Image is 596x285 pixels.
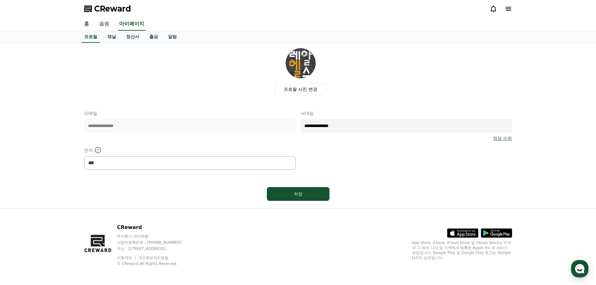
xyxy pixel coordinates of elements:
a: 홈 [79,18,94,31]
span: 대화 [57,208,65,213]
a: CReward [84,4,131,14]
p: App Store, iCloud, iCloud Drive 및 iTunes Store는 미국과 그 밖의 나라 및 지역에서 등록된 Apple Inc.의 서비스 상표입니다. Goo... [412,240,512,260]
a: 정보 수정 [493,135,512,141]
div: 저장 [279,191,317,197]
span: 홈 [20,208,23,213]
img: profile_image [286,48,316,78]
a: 마이페이지 [118,18,145,31]
button: 저장 [267,187,329,201]
a: 홈 [2,198,41,214]
p: 사업자등록번호 : [PHONE_NUMBER] [117,240,193,245]
p: 이메일 [84,110,296,116]
a: 정산서 [121,31,144,43]
p: CReward [117,224,193,231]
span: 설정 [97,208,104,213]
a: 대화 [41,198,81,214]
p: © CReward All Rights Reserved. [117,261,193,266]
a: 개인정보처리방침 [138,256,168,260]
a: 채널 [102,31,121,43]
p: 주소 : [STREET_ADDRESS] [117,246,193,251]
a: 알림 [163,31,182,43]
p: 언어 [84,146,296,154]
a: 출금 [144,31,163,43]
span: CReward [94,4,131,14]
a: 음원 [94,18,114,31]
p: 주식회사 와이피랩 [117,234,193,239]
a: 프로필 [82,31,100,43]
p: 닉네임 [301,110,512,116]
a: 설정 [81,198,120,214]
a: 이용약관 [117,256,137,260]
label: 프로필 사진 변경 [275,83,326,95]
